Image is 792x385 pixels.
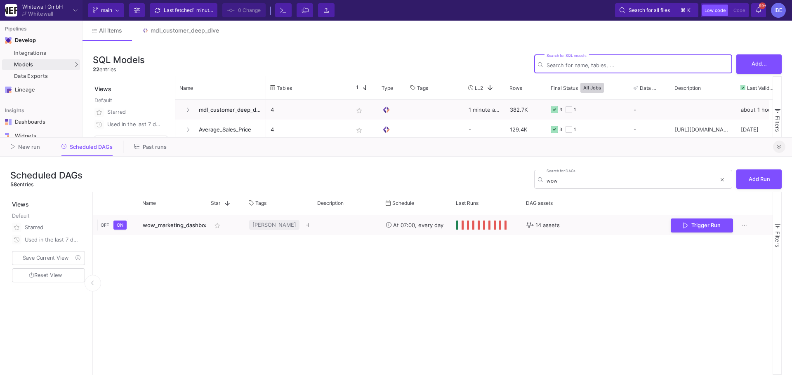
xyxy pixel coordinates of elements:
[28,11,53,16] div: Whitewall
[547,62,728,68] input: Search for name, tables, ...
[640,85,659,91] span: Data Tests
[559,120,562,139] div: 3
[10,181,82,188] div: entries
[354,106,364,115] mat-icon: star_border
[164,4,213,16] div: Last fetched
[634,120,666,139] div: -
[124,141,177,153] button: Past runs
[12,268,85,283] button: Reset View
[211,200,220,206] span: Star
[580,83,604,93] button: All Jobs
[464,100,505,120] div: 1 minute ago
[271,120,344,139] p: 4
[252,215,296,235] span: [PERSON_NAME]
[2,83,80,96] a: Navigation iconLineage
[93,106,169,118] button: Starred
[14,73,78,80] div: Data Exports
[674,85,701,91] span: Description
[93,66,145,73] div: entries
[70,144,113,150] span: Scheduled DAGs
[317,200,344,206] span: Description
[25,221,80,234] div: Starred
[480,85,483,91] span: 2
[747,85,774,91] span: Last Valid Job
[752,61,767,67] span: Add...
[505,120,547,139] div: 129.4K
[5,37,12,44] img: Navigation icon
[25,234,80,246] div: Used in the last 7 days
[10,221,87,234] button: Starred
[382,106,391,114] img: SQL Model
[509,85,522,91] span: Rows
[143,144,167,150] span: Past runs
[574,120,576,139] div: 1
[271,100,344,120] p: 4
[107,106,163,118] div: Starred
[382,85,393,91] span: Type
[5,87,12,93] img: Navigation icon
[615,3,698,17] button: Search for all files⌘k
[382,125,391,134] img: SQL Model
[107,118,163,131] div: Used in the last 7 days
[93,54,145,65] h3: SQL Models
[559,100,562,120] div: 3
[774,116,781,132] span: Filters
[736,169,782,189] button: Add Run
[771,3,786,18] div: IBE
[15,37,27,44] div: Develop
[2,115,80,129] a: Navigation iconDashboards
[15,119,68,125] div: Dashboards
[10,192,88,209] div: Views
[99,221,111,230] button: OFF
[354,125,364,135] mat-icon: star_border
[142,200,156,206] span: Name
[93,118,169,131] button: Used in the last 7 days
[417,85,428,91] span: Tags
[142,27,149,34] img: Tab icon
[505,100,547,120] div: 382.7K
[678,5,694,15] button: ⌘k
[2,129,80,143] a: Navigation iconWidgets
[5,119,12,125] img: Navigation icon
[113,221,127,230] button: ON
[151,27,219,34] div: mdl_customer_deep_dive
[2,71,80,82] a: Data Exports
[193,7,222,13] span: 1 minute ago
[535,216,560,235] span: 14 assets
[1,141,50,153] button: New run
[2,34,80,47] mat-expansion-panel-header: Navigation iconDevelop
[143,222,213,228] span: wow_marketing_dashboard
[551,78,618,97] div: Final Status
[22,4,63,9] div: Whitewall GmbH
[464,120,505,139] div: -
[93,76,171,93] div: Views
[774,231,781,247] span: Filters
[29,272,62,278] span: Reset View
[93,66,99,73] span: 22
[526,200,553,206] span: DAG assets
[99,222,111,228] span: OFF
[768,3,786,18] button: IBE
[52,141,123,153] button: Scheduled DAGs
[194,120,262,139] span: Average_Sales_Price
[392,200,414,206] span: Schedule
[212,221,222,230] mat-icon: star_border
[15,87,68,93] div: Lineage
[101,4,112,16] span: main
[702,5,728,16] button: Low code
[687,5,691,15] span: k
[12,212,87,221] div: Default
[731,5,747,16] button: Code
[386,216,447,235] div: At 07:00, every day
[2,48,80,59] a: Integrations
[634,100,666,119] div: -
[749,176,770,182] span: Add Run
[88,3,124,17] button: main
[681,5,686,15] span: ⌘
[5,133,12,139] img: Navigation icon
[574,100,576,120] div: 1
[277,85,292,91] span: Tables
[629,4,670,16] span: Search for all files
[751,3,766,17] button: 99+
[475,85,480,91] span: Last Used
